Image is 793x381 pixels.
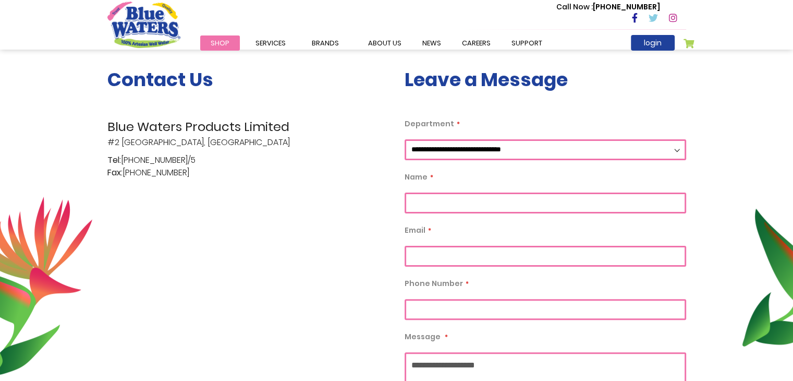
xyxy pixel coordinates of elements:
a: careers [452,35,501,51]
span: Email [405,225,425,235]
h3: Contact Us [107,68,389,91]
a: store logo [107,2,180,47]
p: #2 [GEOGRAPHIC_DATA], [GEOGRAPHIC_DATA] [107,117,389,149]
a: about us [358,35,412,51]
span: Department [405,118,454,129]
span: Fax: [107,166,123,179]
span: Tel: [107,154,121,166]
span: Name [405,172,428,182]
span: Call Now : [556,2,593,12]
span: Message [405,331,441,342]
span: Shop [211,38,229,48]
span: Services [255,38,286,48]
span: Blue Waters Products Limited [107,117,389,136]
h3: Leave a Message [405,68,686,91]
p: [PHONE_NUMBER] [556,2,660,13]
span: Phone Number [405,278,463,289]
a: login [631,35,675,51]
a: News [412,35,452,51]
p: [PHONE_NUMBER]/5 [PHONE_NUMBER] [107,154,389,179]
span: Brands [312,38,339,48]
a: support [501,35,553,51]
